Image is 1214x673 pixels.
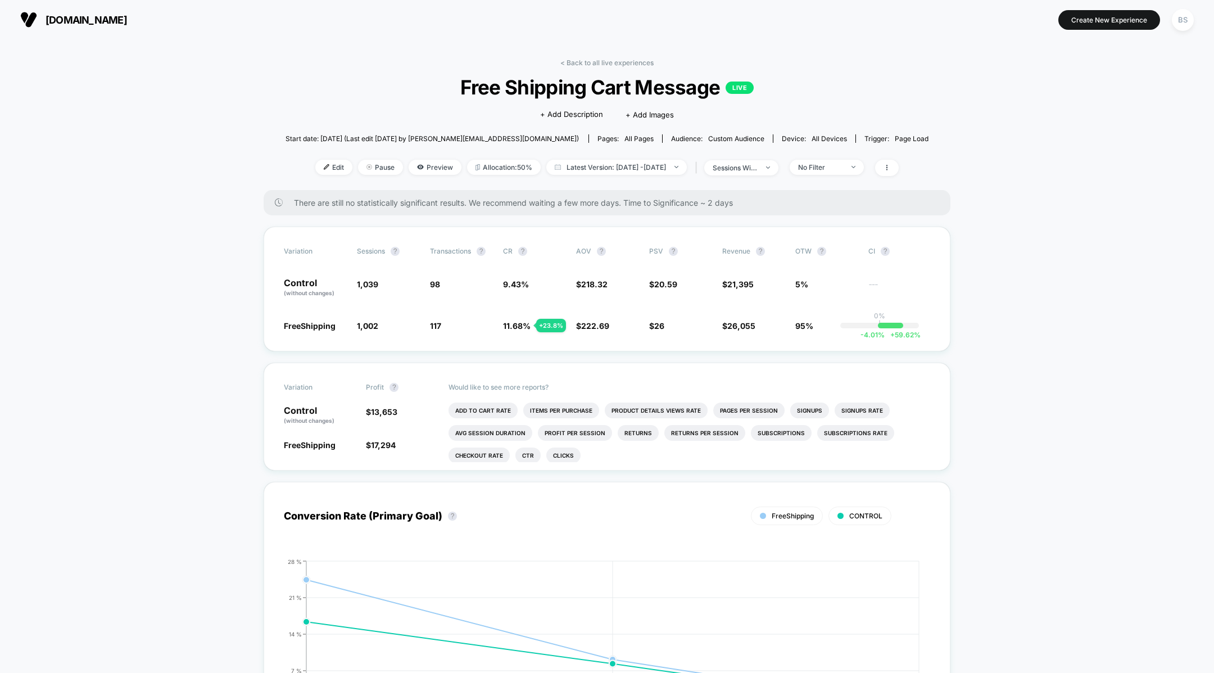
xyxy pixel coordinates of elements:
[366,383,384,391] span: Profit
[727,279,754,289] span: 21,395
[430,321,441,331] span: 117
[555,164,561,170] img: calendar
[294,198,928,207] span: There are still no statistically significant results. We recommend waiting a few more days . Time...
[649,279,677,289] span: $
[790,403,829,418] li: Signups
[475,164,480,170] img: rebalance
[576,247,591,255] span: AOV
[477,247,486,256] button: ?
[618,425,659,441] li: Returns
[624,134,654,143] span: all pages
[860,331,885,339] span: -4.01 %
[430,247,471,255] span: Transactions
[605,403,708,418] li: Product Details Views Rate
[536,319,566,332] div: + 23.8 %
[523,403,599,418] li: Items Per Purchase
[546,448,581,463] li: Clicks
[868,281,930,297] span: ---
[324,164,329,170] img: edit
[449,448,510,463] li: Checkout Rate
[286,134,579,143] span: Start date: [DATE] (Last edit [DATE] by [PERSON_NAME][EMAIL_ADDRESS][DOMAIN_NAME])
[46,14,127,26] span: [DOMAIN_NAME]
[448,512,457,521] button: ?
[835,403,890,418] li: Signups Rate
[289,630,302,637] tspan: 14 %
[449,403,518,418] li: Add To Cart Rate
[357,321,378,331] span: 1,002
[817,425,894,441] li: Subscriptions Rate
[366,440,396,450] span: $
[284,290,334,296] span: (without changes)
[284,247,346,256] span: Variation
[597,134,654,143] div: Pages:
[391,247,400,256] button: ?
[284,406,355,425] p: Control
[798,163,843,171] div: No Filter
[371,440,396,450] span: 17,294
[669,247,678,256] button: ?
[467,160,541,175] span: Allocation: 50%
[289,594,302,600] tspan: 21 %
[751,425,812,441] li: Subscriptions
[449,425,532,441] li: Avg Session Duration
[366,407,397,417] span: $
[766,166,770,169] img: end
[795,247,857,256] span: OTW
[874,311,885,320] p: 0%
[315,160,352,175] span: Edit
[812,134,847,143] span: all devices
[597,247,606,256] button: ?
[389,383,398,392] button: ?
[20,11,37,28] img: Visually logo
[626,110,674,119] span: + Add Images
[576,321,609,331] span: $
[895,134,928,143] span: Page Load
[430,279,440,289] span: 98
[409,160,461,175] span: Preview
[649,321,664,331] span: $
[357,279,378,289] span: 1,039
[708,134,764,143] span: Custom Audience
[649,247,663,255] span: PSV
[17,11,130,29] button: [DOMAIN_NAME]
[581,279,608,289] span: 218.32
[358,160,403,175] span: Pause
[284,383,346,392] span: Variation
[868,247,930,256] span: CI
[540,109,603,120] span: + Add Description
[671,134,764,143] div: Audience:
[1172,9,1194,31] div: BS
[692,160,704,176] span: |
[366,164,372,170] img: end
[722,321,755,331] span: $
[795,279,808,289] span: 5%
[849,512,882,520] span: CONTROL
[284,278,346,297] p: Control
[881,247,890,256] button: ?
[722,279,754,289] span: $
[727,321,755,331] span: 26,055
[756,247,765,256] button: ?
[284,321,336,331] span: FreeShipping
[581,321,609,331] span: 222.69
[726,82,754,94] p: LIVE
[664,425,745,441] li: Returns Per Session
[538,425,612,441] li: Profit Per Session
[713,403,785,418] li: Pages Per Session
[357,247,385,255] span: Sessions
[518,247,527,256] button: ?
[371,407,397,417] span: 13,653
[878,320,881,328] p: |
[288,558,302,564] tspan: 28 %
[722,247,750,255] span: Revenue
[890,331,895,339] span: +
[515,448,541,463] li: Ctr
[713,164,758,172] div: sessions with impression
[851,166,855,168] img: end
[449,383,931,391] p: Would like to see more reports?
[1058,10,1160,30] button: Create New Experience
[318,75,896,99] span: Free Shipping Cart Message
[284,417,334,424] span: (without changes)
[654,279,677,289] span: 20.59
[654,321,664,331] span: 26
